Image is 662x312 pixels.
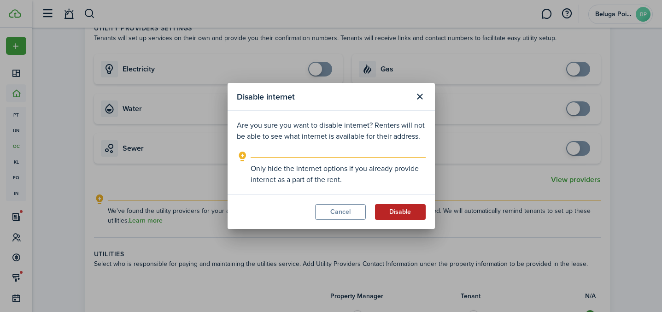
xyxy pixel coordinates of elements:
[315,204,366,220] button: Cancel
[375,204,426,220] button: Disable
[237,151,248,162] i: outline
[237,120,426,142] p: Are you sure you want to disable internet? Renters will not be able to see what internet is avail...
[237,88,410,106] modal-title: Disable internet
[412,89,428,105] button: Close modal
[251,163,426,185] explanation-description: Only hide the internet options if you already provide internet as a part of the rent.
